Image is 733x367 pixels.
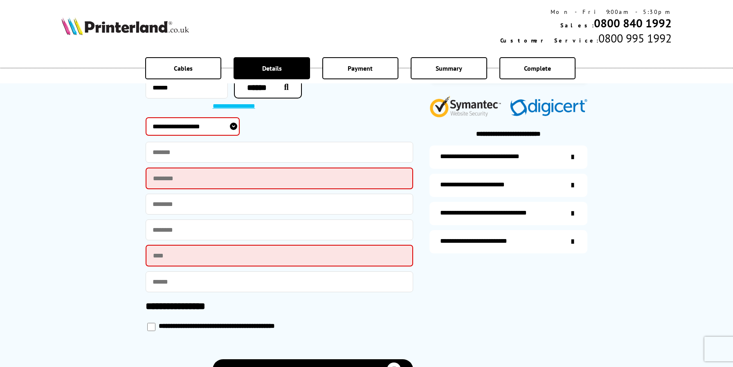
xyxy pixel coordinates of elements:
span: Sales: [560,22,594,29]
span: Customer Service: [500,37,598,44]
img: Printerland Logo [61,17,189,35]
a: items-arrive [429,174,587,197]
a: secure-website [429,230,587,253]
span: 0800 995 1992 [598,31,672,46]
span: Cables [174,64,193,72]
span: Complete [524,64,551,72]
div: Mon - Fri 9:00am - 5:30pm [500,8,672,16]
a: 0800 840 1992 [594,16,672,31]
a: additional-ink [429,145,587,169]
a: additional-cables [429,202,587,225]
span: Details [262,64,282,72]
span: Payment [348,64,373,72]
span: Summary [436,64,462,72]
